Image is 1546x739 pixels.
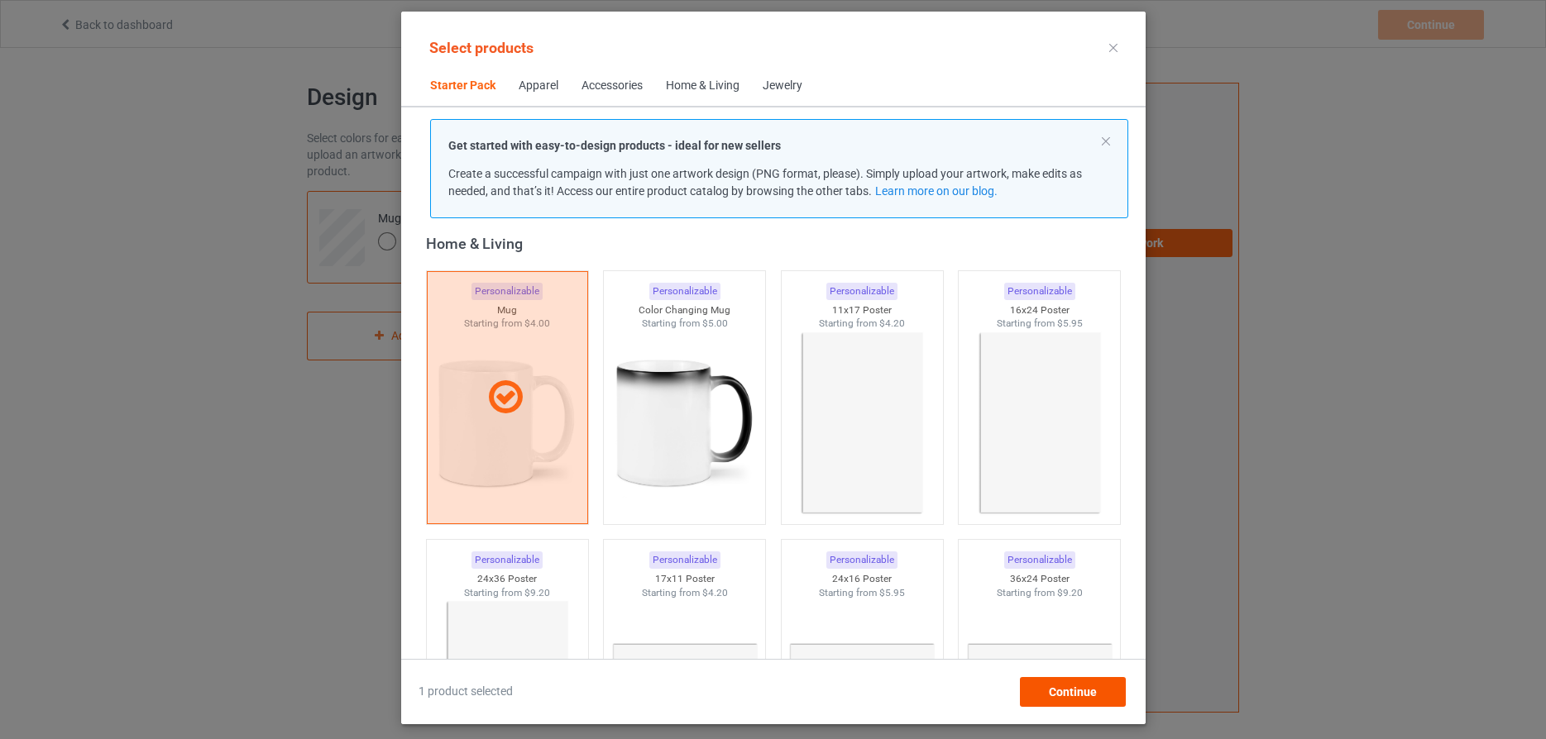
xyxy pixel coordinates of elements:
div: Home & Living [425,234,1127,253]
span: $5.95 [879,587,905,598]
div: 11x17 Poster [781,303,942,317]
div: Starting from [959,317,1120,331]
div: Starting from [604,317,765,331]
div: Personalizable [1003,283,1075,300]
span: $9.20 [1056,587,1082,598]
div: Starting from [959,586,1120,600]
img: regular.jpg [787,331,936,516]
a: Learn more on our blog. [874,184,997,198]
span: $4.20 [879,317,905,329]
span: $5.00 [701,317,727,329]
div: 24x36 Poster [426,572,587,586]
div: Starting from [604,586,765,600]
div: Starting from [426,586,587,600]
img: regular.jpg [965,331,1113,516]
div: Accessories [582,78,643,94]
span: Select products [429,39,534,56]
div: 17x11 Poster [604,572,765,586]
span: Starter Pack [419,66,507,106]
div: Personalizable [649,283,720,300]
img: regular.jpg [610,331,759,516]
div: Personalizable [649,551,720,569]
div: Personalizable [1003,551,1075,569]
span: 1 product selected [419,684,513,700]
div: Continue [1019,677,1125,707]
strong: Get started with easy-to-design products - ideal for new sellers [448,139,781,152]
span: $9.20 [524,587,550,598]
span: $5.95 [1056,317,1082,329]
span: Continue [1048,685,1096,698]
div: Starting from [781,317,942,331]
div: Apparel [519,78,558,94]
div: Starting from [781,586,942,600]
span: Create a successful campaign with just one artwork design (PNG format, please). Simply upload you... [448,167,1082,198]
div: Jewelry [763,78,802,94]
span: $4.20 [701,587,727,598]
div: Color Changing Mug [604,303,765,317]
div: Personalizable [471,551,543,569]
div: Home & Living [666,78,739,94]
div: 16x24 Poster [959,303,1120,317]
div: Personalizable [826,283,897,300]
div: Personalizable [826,551,897,569]
div: 36x24 Poster [959,572,1120,586]
div: 24x16 Poster [781,572,942,586]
